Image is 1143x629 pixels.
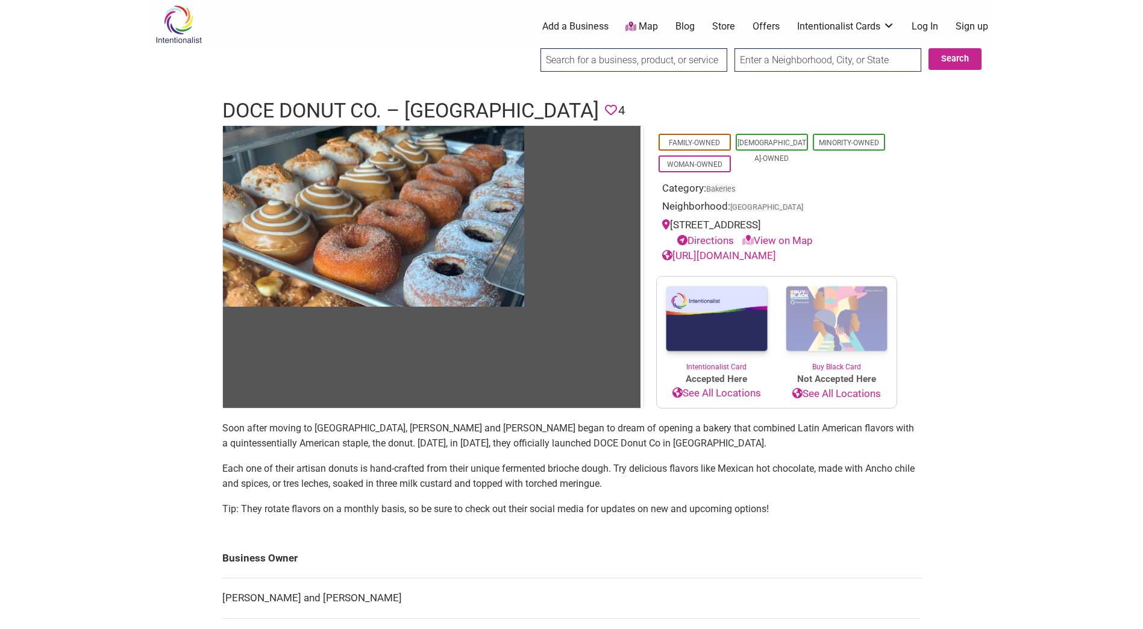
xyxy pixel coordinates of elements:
[928,48,982,70] button: Search
[662,199,891,217] div: Neighborhood:
[222,501,921,517] p: Tip: They rotate flavors on a monthly basis, so be sure to check out their social media for updat...
[222,421,921,451] p: Soon after moving to [GEOGRAPHIC_DATA], [PERSON_NAME] and [PERSON_NAME] began to dream of opening...
[662,217,891,248] div: [STREET_ADDRESS]
[618,101,625,120] span: 4
[625,20,658,34] a: Map
[797,20,895,33] a: Intentionalist Cards
[956,20,988,33] a: Sign up
[150,5,207,44] img: Intentionalist
[777,372,897,386] span: Not Accepted Here
[669,139,720,147] a: Family-Owned
[657,277,777,361] img: Intentionalist Card
[712,20,735,33] a: Store
[706,184,736,193] a: Bakeries
[662,249,776,261] a: [URL][DOMAIN_NAME]
[542,20,609,33] a: Add a Business
[662,181,891,199] div: Category:
[742,234,813,246] a: View on Map
[734,48,921,72] input: Enter a Neighborhood, City, or State
[657,386,777,401] a: See All Locations
[540,48,727,72] input: Search for a business, product, or service
[819,139,879,147] a: Minority-Owned
[657,277,777,372] a: Intentionalist Card
[222,578,921,619] td: [PERSON_NAME] and [PERSON_NAME]
[753,20,780,33] a: Offers
[730,204,803,211] span: [GEOGRAPHIC_DATA]
[222,461,921,492] p: Each one of their artisan donuts is hand-crafted from their unique fermented brioche dough. Try d...
[675,20,695,33] a: Blog
[737,139,806,163] a: [DEMOGRAPHIC_DATA]-Owned
[222,96,599,125] h1: DOCE Donut Co. – [GEOGRAPHIC_DATA]
[677,234,734,246] a: Directions
[223,126,524,307] img: Doce Donut Co.
[777,277,897,362] img: Buy Black Card
[667,160,722,169] a: Woman-Owned
[657,372,777,386] span: Accepted Here
[912,20,938,33] a: Log In
[777,386,897,402] a: See All Locations
[777,277,897,373] a: Buy Black Card
[222,539,921,578] td: Business Owner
